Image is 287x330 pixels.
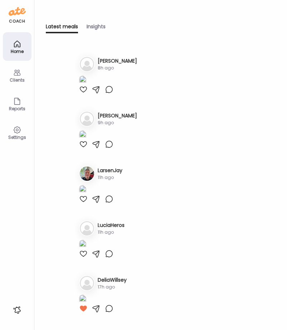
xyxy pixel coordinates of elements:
[79,76,86,85] img: images%2FRBBRZGh5RPQEaUY8TkeQxYu8qlB3%2FwT1okKvm4MSaFJNuqZZY%2FBmpoKYqlRUOqOOmWOqt3_1080
[98,229,125,236] div: 11h ago
[98,284,127,290] div: 17h ago
[98,57,137,65] h3: [PERSON_NAME]
[79,185,86,195] img: images%2FpQclOzuQ2uUyIuBETuyLXmhsmXz1%2Fk9wfaSZGZDoE836tTQGK%2Fx1QNq4hKHBtCNhMdS9Vm_1080
[98,276,127,284] h3: DeliaWillsey
[98,174,122,181] div: 11h ago
[87,23,106,33] div: Insights
[4,106,30,111] div: Reports
[98,222,125,229] h3: LuciaHeros
[79,295,86,304] img: images%2FGHdhXm9jJtNQdLs9r9pbhWu10OF2%2FSd2xt3Cu83QXy8bEwo6s%2FJfUS4EpWo5WSGbyHwpcr_1080
[98,112,137,120] h3: [PERSON_NAME]
[80,112,94,126] img: bg-avatar-default.svg
[4,78,30,82] div: Clients
[9,6,26,17] img: ate
[98,167,122,174] h3: LarsenJay
[79,130,86,140] img: images%2FIrNJUawwUnOTYYdIvOBtlFt5cGu2%2FMQeFBZ29rU3tlExp4M93%2FZfoUQCJPNUUWDU0hnwhC_1080
[46,23,78,33] div: Latest meals
[4,49,30,54] div: Home
[4,135,30,140] div: Settings
[80,166,94,181] img: avatars%2FpQclOzuQ2uUyIuBETuyLXmhsmXz1
[80,57,94,71] img: bg-avatar-default.svg
[80,221,94,236] img: bg-avatar-default.svg
[9,18,25,24] div: coach
[98,65,137,71] div: 8h ago
[98,120,137,126] div: 9h ago
[80,276,94,290] img: bg-avatar-default.svg
[79,240,86,249] img: images%2F1qYfsqsWO6WAqm9xosSfiY0Hazg1%2FIdFnc19RS7fskarFckLT%2Fx1Pb7Mf0mHwRAd5Iprpv_1080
